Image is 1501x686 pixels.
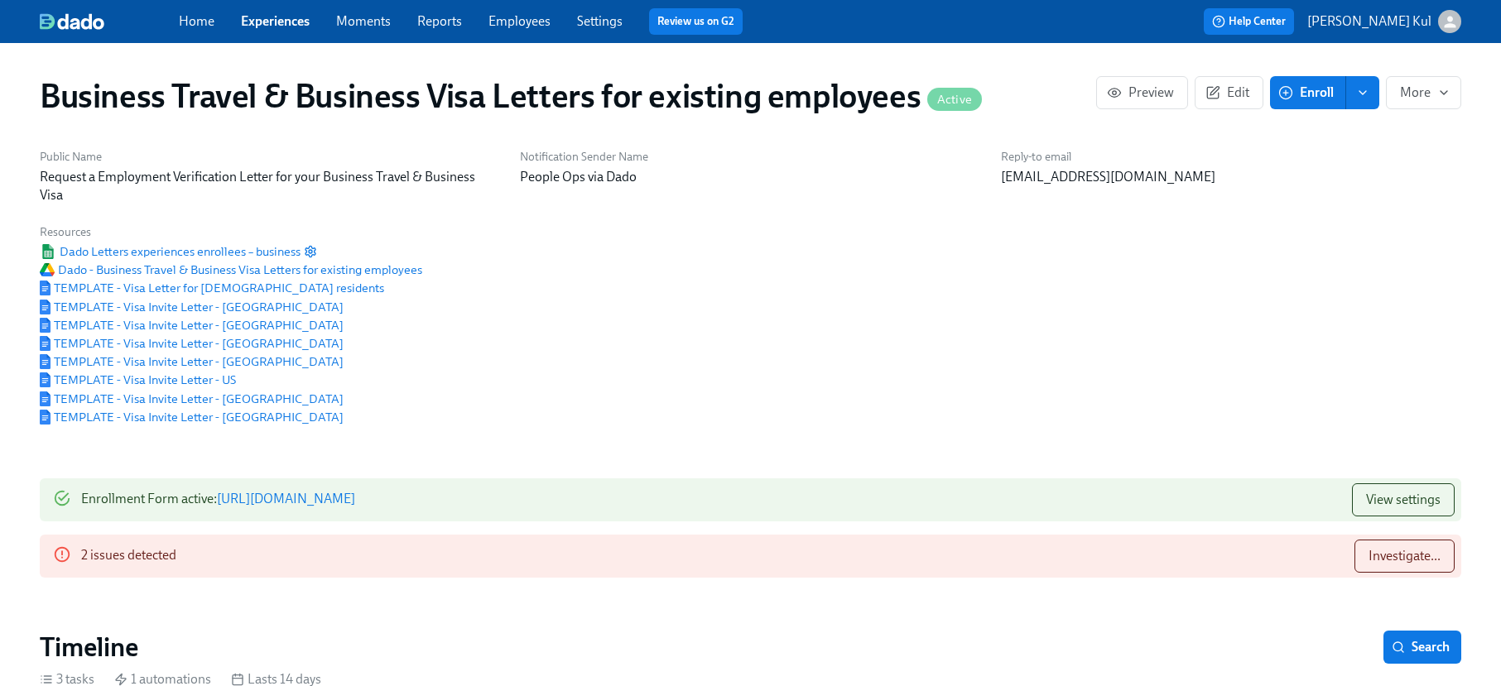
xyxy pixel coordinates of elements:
a: Google DocumentTEMPLATE - Visa Invite Letter - [GEOGRAPHIC_DATA] [40,335,344,352]
a: Google DocumentTEMPLATE - Visa Invite Letter - [GEOGRAPHIC_DATA] [40,299,344,315]
button: Search [1383,631,1461,664]
img: Google Drive [40,263,55,276]
button: More [1386,76,1461,109]
a: Google DocumentTEMPLATE - Visa Invite Letter - [GEOGRAPHIC_DATA] [40,353,344,370]
span: Search [1395,639,1450,655]
span: Dado - Business Travel & Business Visa Letters for existing employees [40,261,422,278]
a: [URL][DOMAIN_NAME] [217,491,355,506]
span: TEMPLATE - Visa Invite Letter - [GEOGRAPHIC_DATA] [40,409,344,425]
img: dado [40,13,104,30]
h2: Timeline [40,631,138,664]
span: TEMPLATE - Visa Letter for [DEMOGRAPHIC_DATA] residents [40,280,384,296]
img: Google Sheet [40,244,56,259]
button: Review us on G2 [649,8,743,35]
button: enroll [1346,76,1379,109]
span: TEMPLATE - Visa Invite Letter - [GEOGRAPHIC_DATA] [40,317,344,333]
h6: Public Name [40,149,500,165]
span: Edit [1209,84,1249,101]
button: Investigate... [1354,540,1455,573]
a: Google DocumentTEMPLATE - Visa Letter for [DEMOGRAPHIC_DATA] residents [40,280,384,296]
button: View settings [1352,483,1455,516]
a: Google SheetDado Letters experiences enrollees – business [40,243,301,260]
img: Google Document [40,336,51,351]
h6: Resources [40,224,422,240]
span: Enroll [1282,84,1334,101]
button: [PERSON_NAME] Kul [1307,10,1461,33]
a: Experiences [241,13,310,29]
h6: Notification Sender Name [520,149,980,165]
span: Dado Letters experiences enrollees – business [40,243,301,260]
a: Google DocumentTEMPLATE - Visa Invite Letter - [GEOGRAPHIC_DATA] [40,317,344,333]
img: Google Document [40,354,51,369]
a: Google DocumentTEMPLATE - Visa Invite Letter - [GEOGRAPHIC_DATA] [40,391,344,407]
span: Help Center [1212,13,1286,30]
button: Preview [1096,76,1188,109]
img: Google Document [40,281,51,295]
span: View settings [1366,492,1441,508]
span: Preview [1110,84,1174,101]
a: Moments [336,13,391,29]
a: Google DocumentTEMPLATE - Visa Invite Letter - [GEOGRAPHIC_DATA] [40,409,344,425]
button: Enroll [1270,76,1346,109]
img: Google Document [40,300,51,314]
a: Employees [488,13,551,29]
p: [EMAIL_ADDRESS][DOMAIN_NAME] [1001,168,1461,186]
div: 2 issues detected [81,540,176,573]
span: TEMPLATE - Visa Invite Letter - [GEOGRAPHIC_DATA] [40,335,344,352]
h1: Business Travel & Business Visa Letters for existing employees [40,76,982,116]
a: dado [40,13,179,30]
span: TEMPLATE - Visa Invite Letter - [GEOGRAPHIC_DATA] [40,391,344,407]
div: Enrollment Form active : [81,483,355,516]
span: TEMPLATE - Visa Invite Letter - US [40,372,236,388]
p: Request a Employment Verification Letter for your Business Travel & Business Visa [40,168,500,204]
span: Active [927,94,982,106]
a: Home [179,13,214,29]
a: Settings [577,13,623,29]
a: Google DocumentTEMPLATE - Visa Invite Letter - US [40,372,236,388]
span: Investigate... [1369,548,1441,564]
span: More [1400,84,1447,101]
button: Edit [1195,76,1263,109]
img: Google Document [40,391,51,406]
button: Help Center [1204,8,1294,35]
span: TEMPLATE - Visa Invite Letter - [GEOGRAPHIC_DATA] [40,353,344,370]
span: TEMPLATE - Visa Invite Letter - [GEOGRAPHIC_DATA] [40,299,344,315]
h6: Reply-to email [1001,149,1461,165]
a: Google DriveDado - Business Travel & Business Visa Letters for existing employees [40,261,422,278]
a: Reports [417,13,462,29]
img: Google Document [40,318,51,333]
img: Google Document [40,410,51,425]
p: [PERSON_NAME] Kul [1307,12,1431,31]
a: Review us on G2 [657,13,734,30]
img: Google Document [40,372,51,387]
p: People Ops via Dado [520,168,980,186]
